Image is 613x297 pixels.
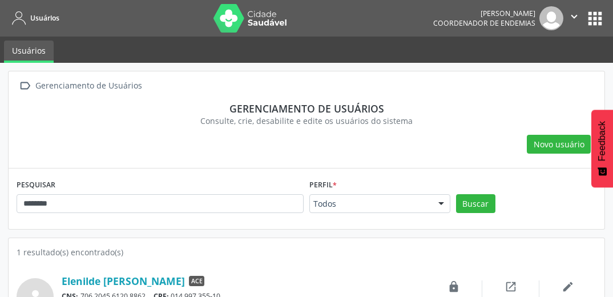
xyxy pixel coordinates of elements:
[313,198,427,210] span: Todos
[4,41,54,63] a: Usuários
[189,276,204,286] span: ACE
[505,280,517,293] i: open_in_new
[456,194,495,214] button: Buscar
[17,176,55,194] label: PESQUISAR
[8,9,59,27] a: Usuários
[17,246,596,258] div: 1 resultado(s) encontrado(s)
[62,275,185,287] a: Elenilde [PERSON_NAME]
[30,13,59,23] span: Usuários
[17,78,33,94] i: 
[568,10,580,23] i: 
[25,102,588,115] div: Gerenciamento de usuários
[534,138,584,150] span: Novo usuário
[33,78,144,94] div: Gerenciamento de Usuários
[539,6,563,30] img: img
[562,280,574,293] i: edit
[17,78,144,94] a:  Gerenciamento de Usuários
[585,9,605,29] button: apps
[447,280,460,293] i: lock
[433,9,535,18] div: [PERSON_NAME]
[309,176,337,194] label: Perfil
[563,6,585,30] button: 
[433,18,535,28] span: Coordenador de Endemias
[25,115,588,127] div: Consulte, crie, desabilite e edite os usuários do sistema
[591,110,613,187] button: Feedback - Mostrar pesquisa
[597,121,607,161] span: Feedback
[527,135,591,154] button: Novo usuário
